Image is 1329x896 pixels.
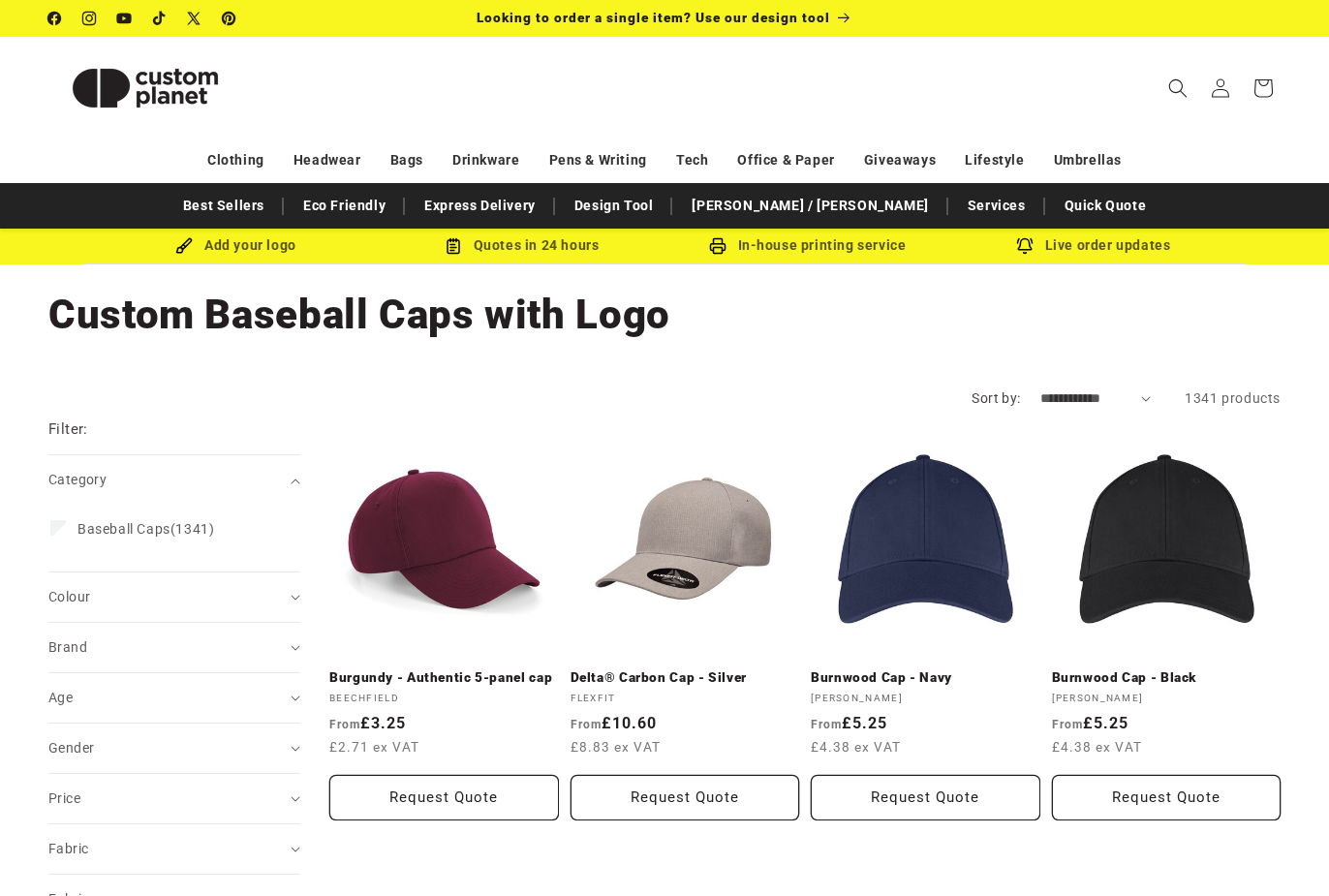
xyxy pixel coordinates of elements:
a: Design Tool [565,189,664,223]
a: Bags [390,143,423,177]
span: Category [48,472,107,487]
summary: Gender (0 selected) [48,724,300,773]
a: Office & Paper [737,143,834,177]
a: Umbrellas [1054,143,1122,177]
span: Fabric [48,841,88,856]
a: Services [958,189,1035,223]
a: Headwear [294,143,361,177]
a: Delta® Carbon Cap - Silver [571,669,800,687]
a: Drinkware [452,143,519,177]
img: Brush Icon [175,237,193,255]
a: Giveaways [864,143,936,177]
summary: Colour (0 selected) [48,572,300,622]
div: Quotes in 24 hours [379,233,664,258]
span: Age [48,690,73,705]
a: Burnwood Cap - Black [1052,669,1282,687]
span: Colour [48,589,90,604]
a: Burgundy - Authentic 5-panel cap [329,669,559,687]
a: Eco Friendly [294,189,395,223]
a: Quick Quote [1055,189,1157,223]
div: Live order updates [950,233,1236,258]
span: Looking to order a single item? Use our design tool [477,10,830,25]
span: Baseball Caps [77,521,170,537]
img: In-house printing [709,237,726,255]
a: Best Sellers [173,189,274,223]
span: (1341) [77,520,214,538]
button: Request Quote [1052,775,1282,820]
img: Order Updates Icon [445,237,462,255]
summary: Fabric (0 selected) [48,824,300,874]
span: Gender [48,740,94,756]
a: Clothing [207,143,264,177]
span: Price [48,790,80,806]
span: Brand [48,639,87,655]
button: Request Quote [571,775,800,820]
a: Lifestyle [965,143,1024,177]
button: Request Quote [329,775,559,820]
summary: Brand (0 selected) [48,623,300,672]
a: Tech [676,143,708,177]
img: Order updates [1016,237,1034,255]
div: Add your logo [93,233,379,258]
summary: Category (0 selected) [48,455,300,505]
img: Custom Planet [48,45,242,132]
div: In-house printing service [664,233,950,258]
summary: Price [48,774,300,823]
h2: Filter: [48,418,88,441]
a: Burnwood Cap - Navy [811,669,1040,687]
a: Custom Planet [42,37,250,139]
span: 1341 products [1185,390,1281,406]
a: Express Delivery [415,189,545,223]
a: Pens & Writing [549,143,647,177]
a: [PERSON_NAME] / [PERSON_NAME] [682,189,938,223]
label: Sort by: [972,390,1020,406]
h1: Custom Baseball Caps with Logo [48,289,1281,341]
button: Request Quote [811,775,1040,820]
summary: Search [1157,67,1199,109]
summary: Age (0 selected) [48,673,300,723]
